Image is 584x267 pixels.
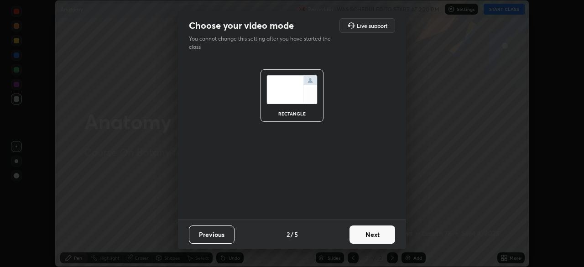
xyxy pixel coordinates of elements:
[291,230,293,239] h4: /
[274,111,310,116] div: rectangle
[357,23,387,28] h5: Live support
[266,75,318,104] img: normalScreenIcon.ae25ed63.svg
[189,35,337,51] p: You cannot change this setting after you have started the class
[287,230,290,239] h4: 2
[189,225,235,244] button: Previous
[294,230,298,239] h4: 5
[349,225,395,244] button: Next
[189,20,294,31] h2: Choose your video mode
